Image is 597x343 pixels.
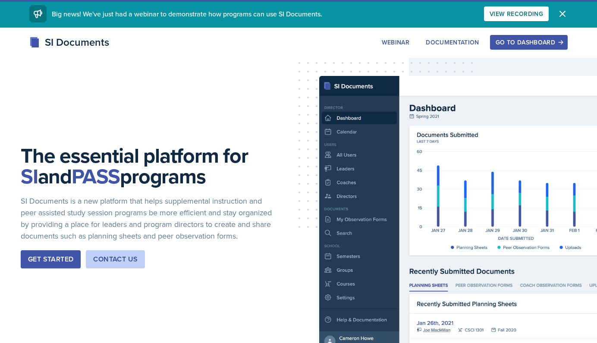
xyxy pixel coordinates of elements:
button: View Recording [484,6,549,21]
div: Get Started [28,254,73,264]
button: Get Started [21,250,81,268]
div: SI Documents [29,35,109,50]
span: Big news! We've just had a webinar to demonstrate how programs can use SI Documents. [52,9,322,19]
button: Contact Us [86,250,145,268]
button: Webinar [376,35,415,50]
div: View Recording [490,10,543,17]
div: Contact Us [93,254,138,264]
div: Documentation [426,39,479,46]
div: Webinar [382,39,409,46]
button: Go to Dashboard [490,35,568,50]
button: Documentation [420,35,485,50]
div: Go to Dashboard [496,39,562,46]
